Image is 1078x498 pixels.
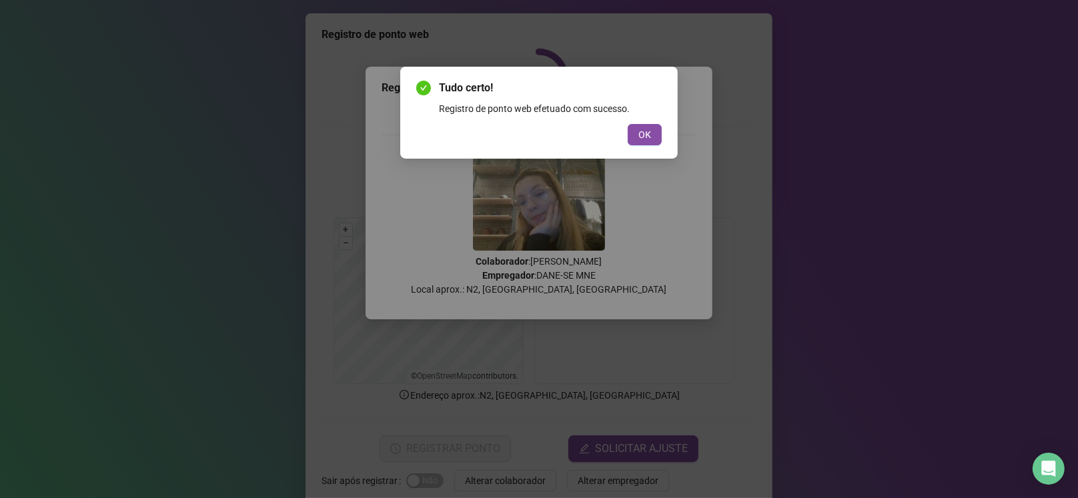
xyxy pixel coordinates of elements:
[439,101,662,116] div: Registro de ponto web efetuado com sucesso.
[1033,453,1065,485] div: Open Intercom Messenger
[628,124,662,145] button: OK
[439,80,662,96] span: Tudo certo!
[638,127,651,142] span: OK
[416,81,431,95] span: check-circle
